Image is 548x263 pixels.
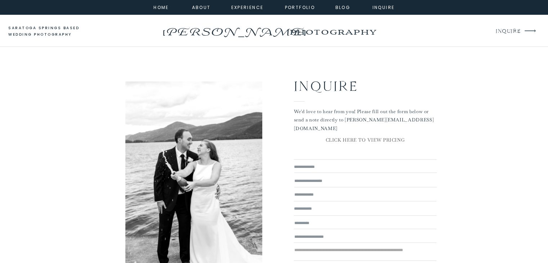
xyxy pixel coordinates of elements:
[496,27,520,36] a: INQUIRE
[161,23,307,35] a: [PERSON_NAME]
[294,107,437,128] p: We'd love to hear from you! Please fill out the form below or send a note directly to [PERSON_NAM...
[294,75,413,93] h2: Inquire
[8,25,93,38] a: saratoga springs based wedding photography
[294,136,437,146] a: CLICK HERE TO VIEW PRICING
[275,22,390,41] a: photography
[152,4,171,10] a: home
[231,4,260,10] a: experience
[285,4,316,10] a: portfolio
[371,4,397,10] a: inquire
[330,4,356,10] a: Blog
[192,4,208,10] a: about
